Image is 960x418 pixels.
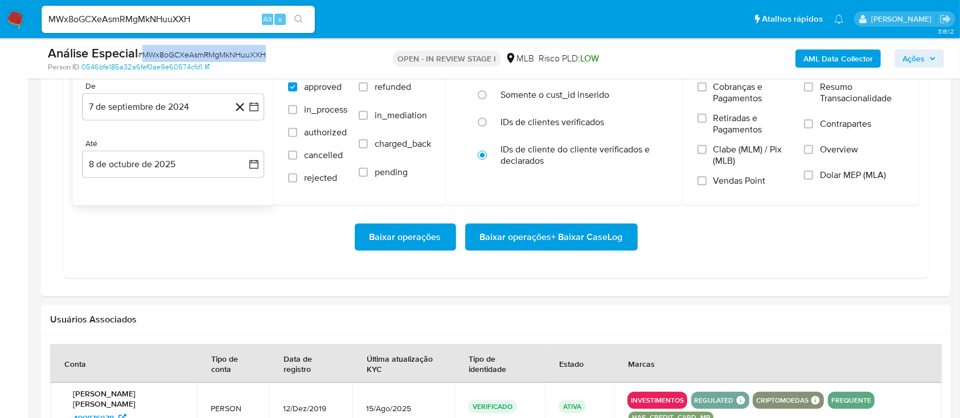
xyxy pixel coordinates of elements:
[505,52,534,65] div: MLB
[940,13,951,25] a: Sair
[762,13,823,25] span: Atalhos rápidos
[278,14,282,24] span: s
[902,49,925,68] span: Ações
[287,11,310,27] button: search-icon
[795,49,881,68] button: AML Data Collector
[895,49,944,68] button: Ações
[580,52,599,65] span: LOW
[539,52,599,65] span: Risco PLD:
[263,14,272,24] span: Alt
[81,62,210,72] a: 0546bfe185a32a6fef0ae9e60574cfd1
[871,14,936,24] p: laisa.felismino@mercadolivre.com
[48,62,79,72] b: Person ID
[803,49,873,68] b: AML Data Collector
[138,49,266,60] span: # MWx8oGCXeAsmRMgMkNHuuXXH
[50,314,942,325] h2: Usuários Associados
[938,27,954,36] span: 3.161.2
[42,12,315,27] input: Pesquise usuários ou casos...
[834,14,844,24] a: Notificações
[48,44,138,62] b: Análise Especial
[393,51,500,67] p: OPEN - IN REVIEW STAGE I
